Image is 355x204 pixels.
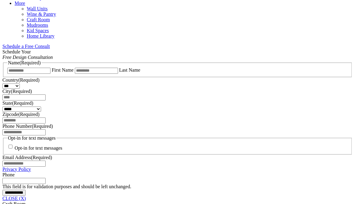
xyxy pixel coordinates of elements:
span: (Required) [12,100,33,106]
a: Craft Room [27,17,50,22]
legend: Opt-in for text messages [7,135,56,141]
label: Opt-in for text messages [15,146,62,151]
label: Zipcode [2,112,40,117]
label: State [2,100,33,106]
label: Country [2,77,40,83]
span: (Required) [18,112,39,117]
span: (Required) [18,77,39,83]
span: (Required) [32,124,53,129]
span: (Required) [31,155,52,160]
legend: Name [7,60,41,66]
a: Privacy Policy [2,167,31,172]
span: Schedule Your [2,49,53,60]
a: Home Library [27,33,54,39]
a: Wine & Pantry [27,12,56,17]
a: More menu text will display only on big screen [15,1,25,6]
label: Phone Number [2,124,53,129]
a: Kid Spaces [27,28,49,33]
em: Free Design Consultation [2,55,53,60]
a: Wall Units [27,6,47,11]
a: Schedule a Free Consult (opens a dropdown menu) [2,44,50,49]
label: Email Address [2,155,52,160]
a: Mudrooms [27,22,48,28]
div: This field is for validation purposes and should be left unchanged. [2,184,353,189]
a: CLOSE (X) [2,196,26,201]
label: City [2,89,32,94]
label: First Name [52,67,74,73]
label: Phone [2,172,15,177]
span: (Required) [19,60,40,65]
label: Last Name [119,67,141,73]
span: (Required) [11,89,32,94]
